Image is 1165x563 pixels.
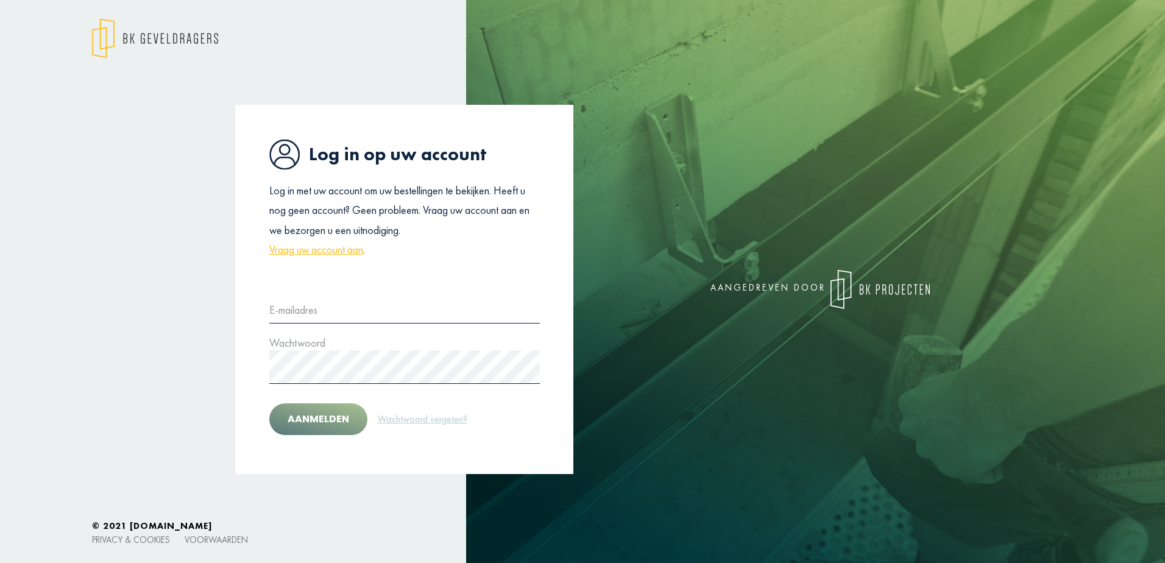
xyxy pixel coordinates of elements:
[185,534,248,545] a: Voorwaarden
[710,281,826,293] font: Aangedreven door
[269,183,529,237] font: Log in met uw account om uw bestellingen te bekijken. Heeft u nog geen account? Geen probleem. Vr...
[269,139,300,170] img: pictogram
[269,333,325,353] label: Wachtwoord
[309,143,487,165] font: Log in op uw account
[830,270,930,309] img: logo
[269,240,363,260] a: Vraag uw account aan
[92,534,170,545] a: Privacy & cookies
[363,243,365,257] font: .
[92,18,218,58] img: logo
[92,520,1073,531] h6: © 2021 [DOMAIN_NAME]
[377,411,468,427] a: Wachtwoord vergeten?
[269,403,367,435] button: Aanmelden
